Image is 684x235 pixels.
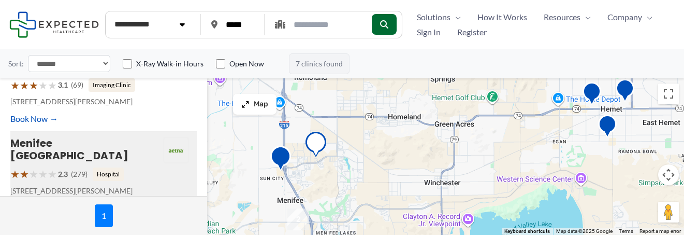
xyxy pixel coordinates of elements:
button: Keyboard shortcuts [504,228,550,235]
a: CompanyMenu Toggle [599,9,661,25]
span: Company [607,9,642,25]
span: Resources [544,9,580,25]
div: California Imaging &#038; Diagnostics &#8211; Hemet [616,79,634,105]
button: Map [233,94,276,115]
a: ResourcesMenu Toggle [535,9,599,25]
button: Map camera controls [658,164,679,185]
span: Menu Toggle [580,9,591,25]
a: Register [449,24,495,40]
a: SolutionsMenu Toggle [409,9,469,25]
span: ★ [38,76,48,95]
span: Menu Toggle [450,9,461,25]
span: (279) [71,168,88,181]
div: California Imaging &#038; Diagnostics &#8211; Sun City [270,146,291,174]
span: Register [457,24,487,40]
div: Menifee Global Medical Center [305,132,326,160]
a: Sign In [409,24,449,40]
img: Maximize [241,100,250,108]
span: ★ [20,164,29,184]
span: (69) [71,78,83,92]
span: ★ [48,164,57,184]
label: Open Now [229,59,264,69]
span: ★ [10,76,20,95]
span: Map [254,100,268,109]
span: 3.1 [58,78,68,92]
span: 7 clinics found [289,53,350,74]
span: Map data ©2025 Google [556,228,613,234]
label: Sort: [8,57,24,71]
span: Hospital [93,168,124,181]
button: Toggle fullscreen view [658,84,679,104]
a: Menifee [GEOGRAPHIC_DATA] [10,136,128,163]
label: X-Ray Walk-in Hours [136,59,203,69]
span: ★ [38,164,48,184]
span: How It Works [477,9,527,25]
span: Imaging Clinic [89,78,135,92]
img: Menifee Global Medical Center [164,137,188,163]
span: 1 [95,204,113,227]
a: Terms (opens in new tab) [619,228,633,234]
a: Report a map error [639,228,681,234]
div: Heavenly 3D4D Ultrasound Hemet [583,82,601,108]
a: How It Works [469,9,535,25]
span: ★ [48,76,57,95]
span: Solutions [417,9,450,25]
span: Sign In [417,24,441,40]
p: [STREET_ADDRESS][PERSON_NAME] [10,95,163,108]
span: ★ [29,76,38,95]
img: Expected Healthcare Logo - side, dark font, small [9,11,99,38]
button: Drag Pegman onto the map to open Street View [658,202,679,223]
span: ★ [10,164,20,184]
span: Menu Toggle [642,9,652,25]
span: ★ [20,76,29,95]
div: Centrelake Imaging &#8211; Hemet [598,115,617,141]
span: ★ [29,164,38,184]
a: Book Now [10,111,58,127]
span: 2.3 [58,168,68,181]
div: 2 [287,209,309,230]
p: [STREET_ADDRESS][PERSON_NAME] [10,184,163,198]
